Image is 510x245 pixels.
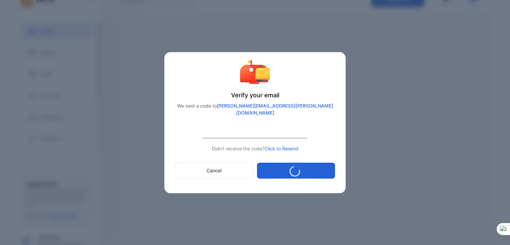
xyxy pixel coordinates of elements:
p: Didn’t receive the code? [175,145,335,152]
span: Click to Resend [265,146,298,151]
p: Verify your email [175,91,335,100]
span: [PERSON_NAME][EMAIL_ADDRESS][PERSON_NAME][DOMAIN_NAME] [217,103,333,116]
img: verify account [240,60,270,84]
p: We sent a code to [175,102,335,116]
button: Cancel [175,163,253,179]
